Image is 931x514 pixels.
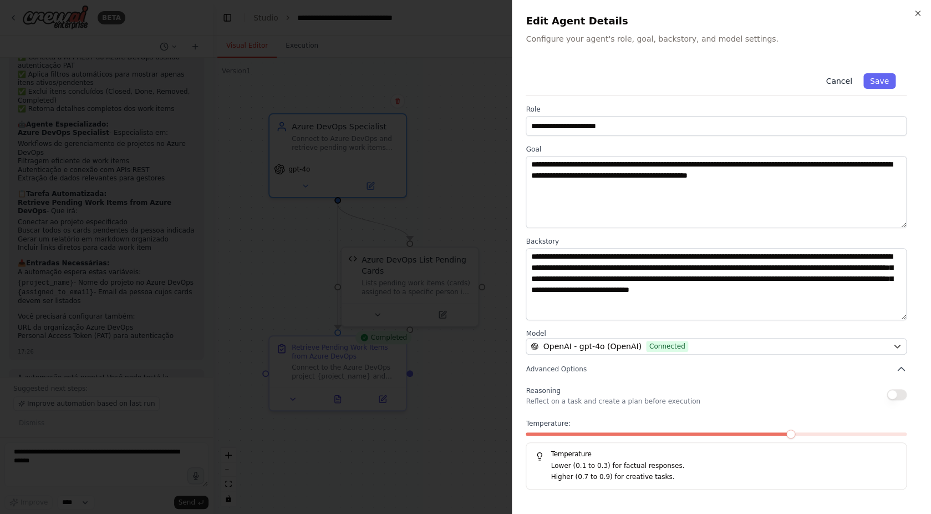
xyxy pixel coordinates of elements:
[863,73,896,89] button: Save
[526,365,586,374] span: Advanced Options
[535,450,897,458] h5: Temperature
[526,397,700,406] p: Reflect on a task and create a plan before execution
[819,73,858,89] button: Cancel
[543,341,641,352] span: OpenAI - gpt-4o (OpenAI)
[526,105,907,114] label: Role
[526,329,907,338] label: Model
[526,387,560,395] span: Reasoning
[526,338,907,355] button: OpenAI - gpt-4o (OpenAI)Connected
[526,237,907,246] label: Backstory
[526,145,907,154] label: Goal
[646,341,689,352] span: Connected
[526,33,918,44] p: Configure your agent's role, goal, backstory, and model settings.
[526,364,907,375] button: Advanced Options
[526,13,918,29] h2: Edit Agent Details
[551,461,897,472] p: Lower (0.1 to 0.3) for factual responses.
[551,472,897,483] p: Higher (0.7 to 0.9) for creative tasks.
[526,419,570,428] span: Temperature:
